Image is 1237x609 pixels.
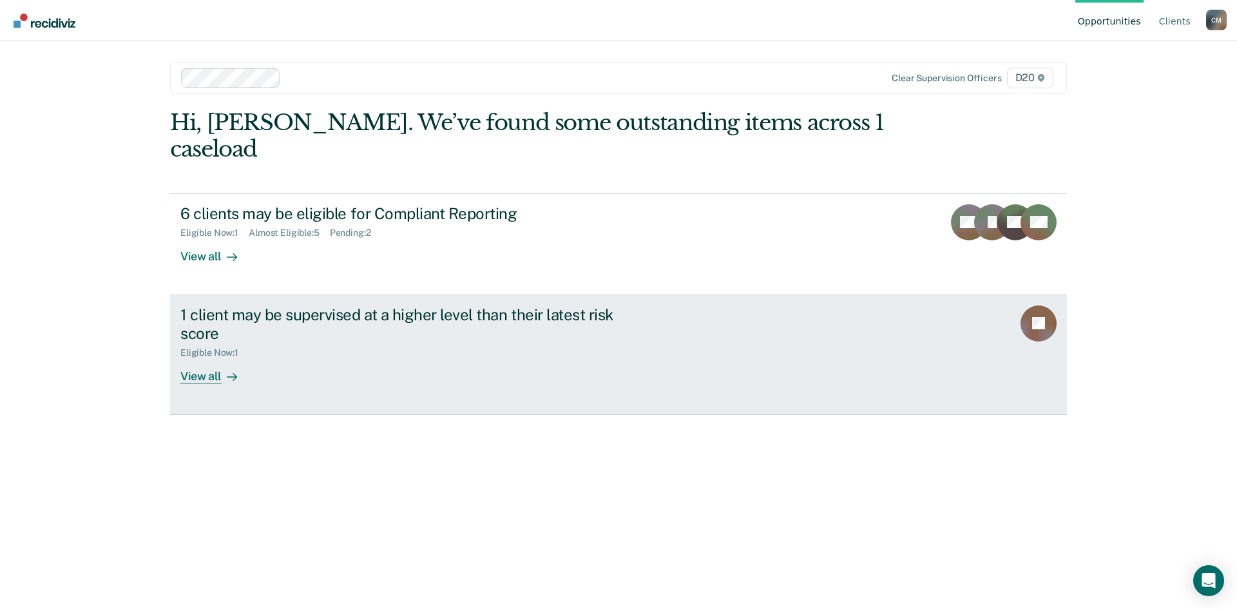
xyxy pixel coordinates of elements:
[180,227,249,238] div: Eligible Now : 1
[14,14,75,28] img: Recidiviz
[180,204,633,223] div: 6 clients may be eligible for Compliant Reporting
[180,238,253,264] div: View all
[1193,565,1224,596] div: Open Intercom Messenger
[170,110,888,162] div: Hi, [PERSON_NAME]. We’ve found some outstanding items across 1 caseload
[1206,10,1227,30] button: Profile dropdown button
[1007,68,1053,88] span: D20
[180,358,253,383] div: View all
[1206,10,1227,30] div: C M
[170,193,1067,295] a: 6 clients may be eligible for Compliant ReportingEligible Now:1Almost Eligible:5Pending:2View all
[892,73,1001,84] div: Clear supervision officers
[330,227,381,238] div: Pending : 2
[180,305,633,343] div: 1 client may be supervised at a higher level than their latest risk score
[170,295,1067,415] a: 1 client may be supervised at a higher level than their latest risk scoreEligible Now:1View all
[249,227,330,238] div: Almost Eligible : 5
[180,347,249,358] div: Eligible Now : 1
